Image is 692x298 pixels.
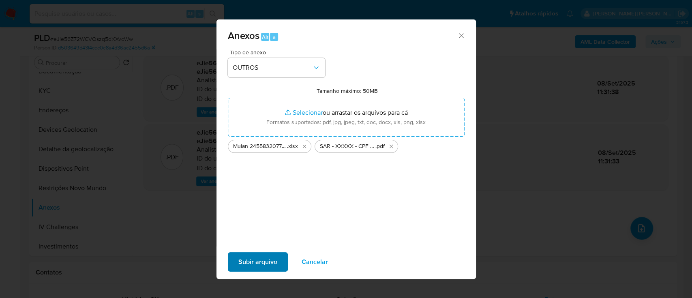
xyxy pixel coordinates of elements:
[228,28,259,43] span: Anexos
[386,141,396,151] button: Excluir SAR - XXXXX - CPF 16228021877 - VALTER EVANGELISTA DE SOUZA.pdf
[302,253,328,271] span: Cancelar
[228,137,465,153] ul: Arquivos selecionados
[233,142,287,150] span: Mulan 2455832077_2025_09_04_08_31_47
[238,253,277,271] span: Subir arquivo
[230,49,327,55] span: Tipo de anexo
[228,58,325,77] button: OUTROS
[375,142,385,150] span: .pdf
[317,87,378,94] label: Tamanho máximo: 50MB
[291,252,339,272] button: Cancelar
[287,142,298,150] span: .xlsx
[300,141,309,151] button: Excluir Mulan 2455832077_2025_09_04_08_31_47.xlsx
[233,64,312,72] span: OUTROS
[262,33,268,41] span: Alt
[273,33,276,41] span: a
[320,142,375,150] span: SAR - XXXXX - CPF 16228021877 - [PERSON_NAME]
[457,32,465,39] button: Fechar
[228,252,288,272] button: Subir arquivo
